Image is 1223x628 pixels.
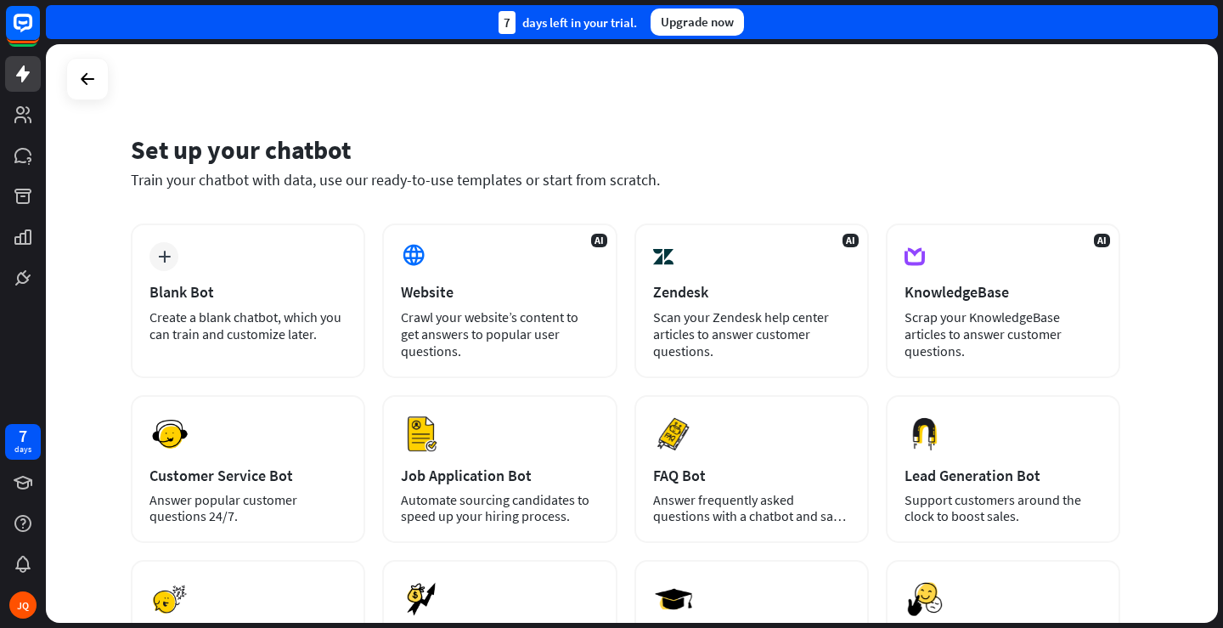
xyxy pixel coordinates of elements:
div: Crawl your website’s content to get answers to popular user questions. [401,308,598,359]
div: 7 [499,11,516,34]
span: AI [591,234,607,247]
div: Answer popular customer questions 24/7. [149,492,347,524]
button: Open LiveChat chat widget [14,7,65,58]
div: Customer Service Bot [149,466,347,485]
div: Create a blank chatbot, which you can train and customize later. [149,308,347,342]
div: FAQ Bot [653,466,850,485]
div: Train your chatbot with data, use our ready-to-use templates or start from scratch. [131,170,1120,190]
div: Scan your Zendesk help center articles to answer customer questions. [653,308,850,359]
span: AI [843,234,859,247]
div: KnowledgeBase [905,282,1102,302]
a: 7 days [5,424,41,460]
div: Answer frequently asked questions with a chatbot and save your time. [653,492,850,524]
i: plus [158,251,171,263]
div: Automate sourcing candidates to speed up your hiring process. [401,492,598,524]
div: days [14,444,31,455]
div: Upgrade now [651,8,744,36]
div: 7 [19,428,27,444]
div: days left in your trial. [499,11,637,34]
div: Scrap your KnowledgeBase articles to answer customer questions. [905,308,1102,359]
div: Support customers around the clock to boost sales. [905,492,1102,524]
div: Zendesk [653,282,850,302]
div: Blank Bot [149,282,347,302]
div: JQ [9,591,37,619]
span: AI [1094,234,1110,247]
div: Set up your chatbot [131,133,1120,166]
div: Website [401,282,598,302]
div: Job Application Bot [401,466,598,485]
div: Lead Generation Bot [905,466,1102,485]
